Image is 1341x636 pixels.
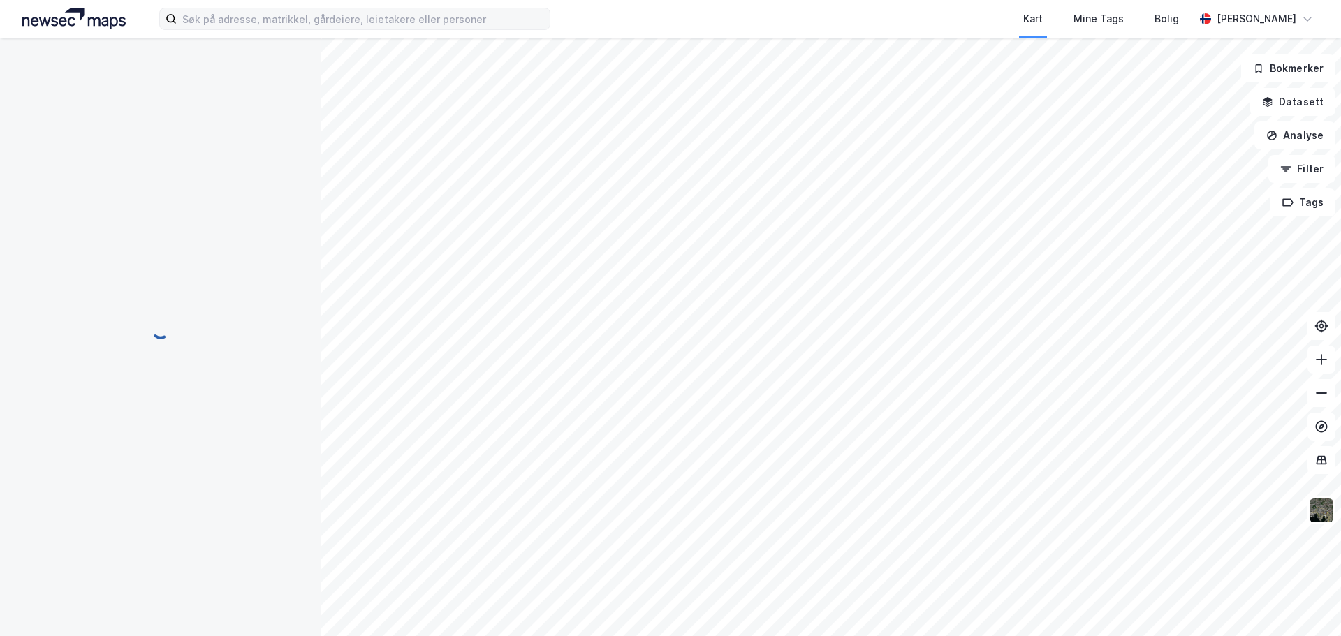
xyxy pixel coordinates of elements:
[1023,10,1043,27] div: Kart
[1268,155,1335,183] button: Filter
[149,318,172,340] img: spinner.a6d8c91a73a9ac5275cf975e30b51cfb.svg
[177,8,550,29] input: Søk på adresse, matrikkel, gårdeiere, leietakere eller personer
[1155,10,1179,27] div: Bolig
[1250,88,1335,116] button: Datasett
[1217,10,1296,27] div: [PERSON_NAME]
[1308,497,1335,524] img: 9k=
[1271,569,1341,636] div: Kontrollprogram for chat
[1241,54,1335,82] button: Bokmerker
[22,8,126,29] img: logo.a4113a55bc3d86da70a041830d287a7e.svg
[1073,10,1124,27] div: Mine Tags
[1254,121,1335,149] button: Analyse
[1271,569,1341,636] iframe: Chat Widget
[1270,188,1335,216] button: Tags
